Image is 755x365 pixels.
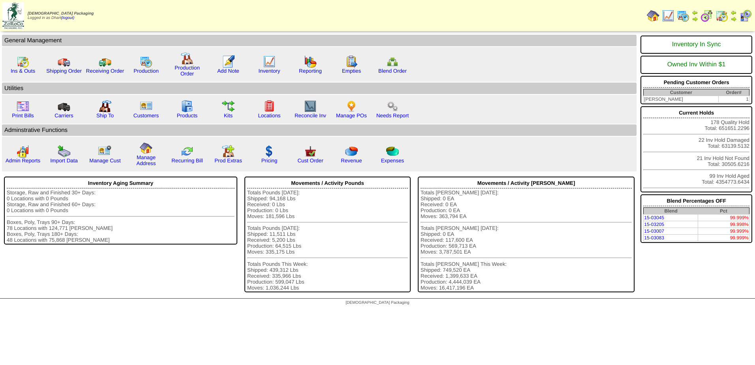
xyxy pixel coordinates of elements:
[58,100,70,113] img: truck3.gif
[677,9,689,22] img: calendarprod.gif
[247,178,408,188] div: Movements / Activity Pounds
[261,158,278,164] a: Pricing
[177,113,198,119] a: Products
[701,9,713,22] img: calendarblend.gif
[698,228,749,235] td: 99.999%
[17,55,29,68] img: calendarinout.gif
[299,68,322,74] a: Reporting
[341,158,362,164] a: Revenue
[17,100,29,113] img: invoice2.gif
[2,124,637,136] td: Adminstrative Functions
[304,145,317,158] img: cust_order.png
[644,208,698,214] th: Blend
[647,9,659,22] img: home.gif
[259,68,280,74] a: Inventory
[222,100,235,113] img: workflow.gif
[98,145,113,158] img: managecust.png
[640,106,752,192] div: 178 Quality Hold Total: 651651.2296 22 Inv Hold Damaged Total: 63139.5132 21 Inv Hold Not Found T...
[731,16,737,22] img: arrowright.gif
[28,11,94,16] span: [DEMOGRAPHIC_DATA] Packaging
[86,68,124,74] a: Receiving Order
[171,158,203,164] a: Recurring Bill
[181,52,193,65] img: factory.gif
[7,190,235,243] div: Storage, Raw and Finished 30+ Days: 0 Locations with 0 Pounds Storage, Raw and Finished 60+ Days:...
[698,214,749,221] td: 99.999%
[99,55,111,68] img: truck2.gif
[378,68,407,74] a: Blend Order
[386,55,399,68] img: network.png
[718,96,749,103] td: 1
[662,9,674,22] img: line_graph.gif
[133,113,159,119] a: Customers
[258,113,280,119] a: Locations
[304,100,317,113] img: line_graph2.gif
[2,83,637,94] td: Utilities
[643,57,749,72] div: Owned Inv Within $1
[263,55,276,68] img: line_graph.gif
[89,158,120,164] a: Manage Cust
[214,158,242,164] a: Prod Extras
[376,113,409,119] a: Needs Report
[181,145,193,158] img: reconcile.gif
[222,145,235,158] img: prodextras.gif
[6,158,40,164] a: Admin Reports
[99,100,111,113] img: factory2.gif
[644,89,719,96] th: Customer
[698,221,749,228] td: 99.998%
[140,55,152,68] img: calendarprod.gif
[2,35,637,46] td: General Management
[295,113,326,119] a: Reconcile Inv
[381,158,404,164] a: Expenses
[421,178,632,188] div: Movements / Activity [PERSON_NAME]
[297,158,323,164] a: Cust Order
[181,100,193,113] img: cabinet.gif
[17,145,29,158] img: graph2.png
[46,68,82,74] a: Shipping Order
[698,208,749,214] th: Pct
[263,145,276,158] img: dollar.gif
[345,100,358,113] img: po.png
[643,77,749,88] div: Pending Customer Orders
[58,145,70,158] img: import.gif
[247,190,408,291] div: Totals Pounds [DATE]: Shipped: 94,168 Lbs Received: 0 Lbs Production: 0 Lbs Moves: 181,596 Lbs To...
[137,154,156,166] a: Manage Address
[336,113,367,119] a: Manage POs
[263,100,276,113] img: locations.gif
[28,11,94,20] span: Logged in as Dhart
[421,190,632,291] div: Totals [PERSON_NAME] [DATE]: Shipped: 0 EA Received: 0 EA Production: 0 EA Moves: 363,794 EA Tota...
[739,9,752,22] img: calendarcustomer.gif
[304,55,317,68] img: graph.gif
[2,2,24,29] img: zoroco-logo-small.webp
[643,196,749,206] div: Blend Percentages OFF
[140,142,152,154] img: home.gif
[386,145,399,158] img: pie_chart2.png
[58,55,70,68] img: truck.gif
[643,108,749,118] div: Current Holds
[11,68,35,74] a: Ins & Outs
[386,100,399,113] img: workflow.png
[54,113,73,119] a: Carriers
[96,113,114,119] a: Ship To
[61,16,75,20] a: (logout)
[346,301,409,305] span: [DEMOGRAPHIC_DATA] Packaging
[692,16,698,22] img: arrowright.gif
[644,235,664,241] a: 15-03083
[222,55,235,68] img: orders.gif
[731,9,737,16] img: arrowleft.gif
[643,37,749,52] div: Inventory In Sync
[716,9,728,22] img: calendarinout.gif
[345,145,358,158] img: pie_chart.png
[644,215,664,220] a: 15-03045
[644,96,719,103] td: [PERSON_NAME]
[140,100,152,113] img: customers.gif
[50,158,78,164] a: Import Data
[217,68,239,74] a: Add Note
[7,178,235,188] div: Inventory Aging Summary
[644,222,664,227] a: 15-03205
[224,113,233,119] a: Kits
[133,68,159,74] a: Production
[644,228,664,234] a: 15-03007
[718,89,749,96] th: Order#
[175,65,200,77] a: Production Order
[342,68,361,74] a: Empties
